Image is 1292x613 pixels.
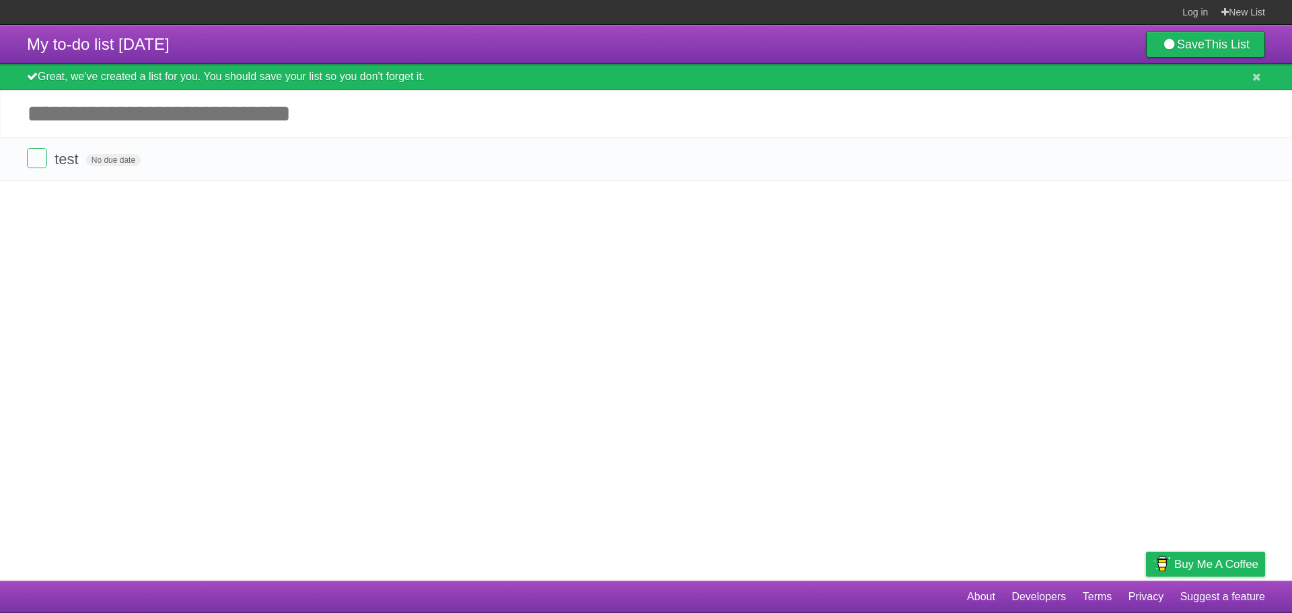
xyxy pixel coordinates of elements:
[1128,584,1163,610] a: Privacy
[27,35,170,53] span: My to-do list [DATE]
[27,148,47,168] label: Done
[1180,584,1265,610] a: Suggest a feature
[55,151,81,168] span: test
[1146,31,1265,58] a: SaveThis List
[1146,552,1265,577] a: Buy me a coffee
[1205,38,1250,51] b: This List
[1011,584,1066,610] a: Developers
[967,584,995,610] a: About
[1083,584,1112,610] a: Terms
[86,154,141,166] span: No due date
[1153,552,1171,575] img: Buy me a coffee
[1174,552,1258,576] span: Buy me a coffee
